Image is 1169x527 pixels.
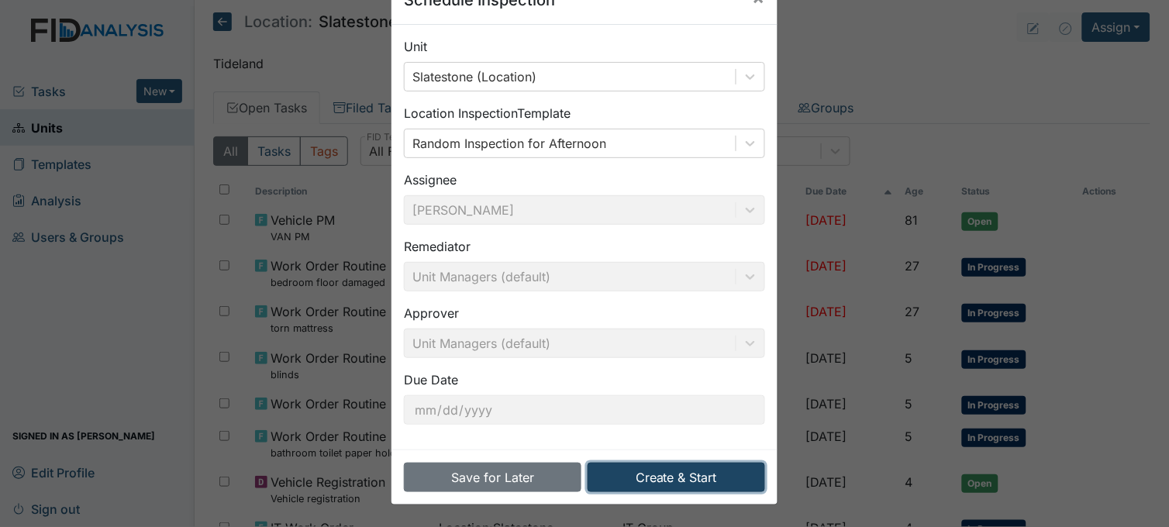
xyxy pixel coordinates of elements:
[404,237,471,256] label: Remediator
[404,37,427,56] label: Unit
[404,170,457,189] label: Assignee
[404,370,458,389] label: Due Date
[404,104,571,122] label: Location Inspection Template
[404,463,581,492] button: Save for Later
[404,304,459,322] label: Approver
[588,463,765,492] button: Create & Start
[412,67,536,86] div: Slatestone (Location)
[412,134,606,153] div: Random Inspection for Afternoon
